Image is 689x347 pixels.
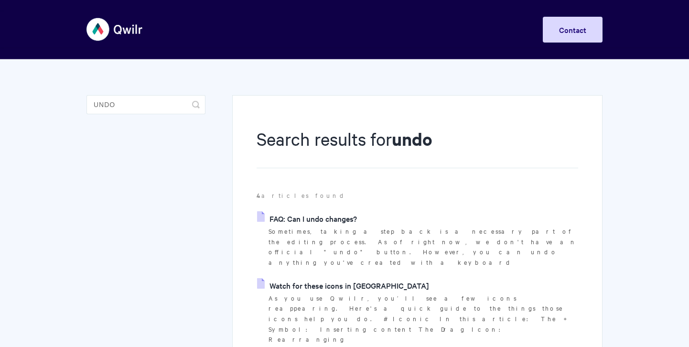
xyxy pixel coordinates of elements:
p: articles found [257,190,578,201]
a: Contact [543,17,603,43]
strong: undo [392,127,432,151]
p: Sometimes, taking a step back is a necessary part of the editing process. As of right now, we don... [269,226,578,268]
a: FAQ: Can I undo changes? [257,211,357,226]
h1: Search results for [257,127,578,168]
p: As you use Qwilr, you’ll see a few icons reappearing. Here's a quick guide to the things those ic... [269,293,578,345]
img: Qwilr Help Center [86,11,143,47]
strong: 4 [257,191,261,200]
input: Search [86,95,205,114]
a: Watch for these icons in [GEOGRAPHIC_DATA] [257,278,429,293]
